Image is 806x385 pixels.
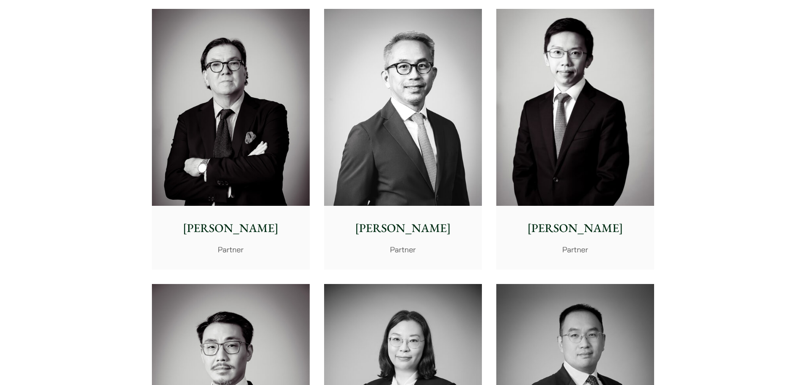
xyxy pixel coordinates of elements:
[496,9,654,206] img: Henry Ma photo
[496,9,654,270] a: Henry Ma photo [PERSON_NAME] Partner
[152,9,310,270] a: [PERSON_NAME] Partner
[324,9,482,270] a: [PERSON_NAME] Partner
[159,244,303,255] p: Partner
[159,219,303,237] p: [PERSON_NAME]
[503,244,647,255] p: Partner
[503,219,647,237] p: [PERSON_NAME]
[331,244,475,255] p: Partner
[331,219,475,237] p: [PERSON_NAME]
